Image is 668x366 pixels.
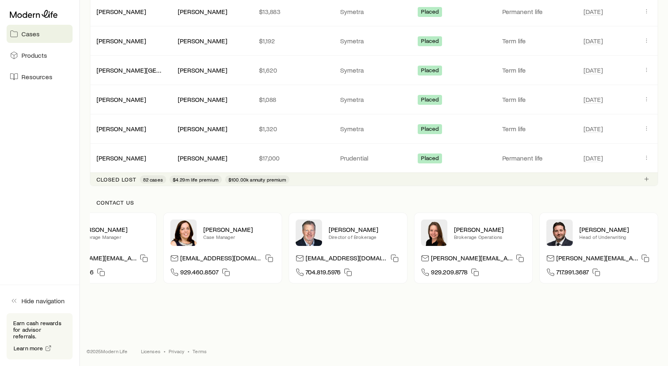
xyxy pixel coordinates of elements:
[546,220,573,246] img: Bryan Simmons
[55,254,136,265] p: [PERSON_NAME][EMAIL_ADDRESS][DOMAIN_NAME]
[421,96,439,105] span: Placed
[259,37,327,45] p: $1,192
[556,268,589,279] span: 717.991.3687
[96,66,165,75] div: [PERSON_NAME][GEOGRAPHIC_DATA]
[329,234,400,240] p: Director of Brokerage
[7,292,73,310] button: Hide navigation
[502,7,570,16] p: Permanent life
[7,68,73,86] a: Resources
[96,37,146,45] a: [PERSON_NAME]
[583,7,603,16] span: [DATE]
[340,37,408,45] p: Symetra
[340,95,408,104] p: Symetra
[340,154,408,162] p: Prudential
[556,254,638,265] p: [PERSON_NAME][EMAIL_ADDRESS][DOMAIN_NAME]
[583,154,603,162] span: [DATE]
[96,7,146,15] a: [PERSON_NAME]
[431,268,468,279] span: 929.209.8778
[502,37,570,45] p: Term life
[259,66,327,74] p: $1,620
[96,95,146,103] a: [PERSON_NAME]
[583,125,603,133] span: [DATE]
[296,220,322,246] img: Trey Wall
[421,125,439,134] span: Placed
[96,199,652,206] p: Contact us
[96,125,146,132] a: [PERSON_NAME]
[78,234,150,240] p: Brokerage Manager
[21,51,47,59] span: Products
[78,225,150,234] p: [PERSON_NAME]
[188,348,189,354] span: •
[259,95,327,104] p: $1,088
[173,176,219,183] span: $4.29m life premium
[502,125,570,133] p: Term life
[421,8,439,17] span: Placed
[193,348,207,354] a: Terms
[180,254,262,265] p: [EMAIL_ADDRESS][DOMAIN_NAME]
[259,7,327,16] p: $13,883
[329,225,400,234] p: [PERSON_NAME]
[7,25,73,43] a: Cases
[96,154,146,162] a: [PERSON_NAME]
[87,348,128,354] p: © 2025 Modern Life
[96,95,146,104] div: [PERSON_NAME]
[178,125,227,133] div: [PERSON_NAME]
[141,348,160,354] a: Licenses
[228,176,286,183] span: $100.00k annuity premium
[421,220,447,246] img: Ellen Wall
[96,125,146,133] div: [PERSON_NAME]
[431,254,513,265] p: [PERSON_NAME][EMAIL_ADDRESS][DOMAIN_NAME]
[502,154,570,162] p: Permanent life
[7,46,73,64] a: Products
[583,66,603,74] span: [DATE]
[583,95,603,104] span: [DATE]
[178,37,227,45] div: [PERSON_NAME]
[454,225,526,234] p: [PERSON_NAME]
[14,345,43,351] span: Learn more
[96,66,208,74] a: [PERSON_NAME][GEOGRAPHIC_DATA]
[170,220,197,246] img: Heather McKee
[340,66,408,74] p: Symetra
[306,254,387,265] p: [EMAIL_ADDRESS][DOMAIN_NAME]
[340,7,408,16] p: Symetra
[583,37,603,45] span: [DATE]
[178,154,227,163] div: [PERSON_NAME]
[180,268,219,279] span: 929.460.8507
[203,225,275,234] p: [PERSON_NAME]
[96,7,146,16] div: [PERSON_NAME]
[164,348,165,354] span: •
[21,73,52,81] span: Resources
[178,66,227,75] div: [PERSON_NAME]
[579,234,651,240] p: Head of Underwriting
[421,38,439,46] span: Placed
[7,313,73,359] div: Earn cash rewards for advisor referrals.Learn more
[169,348,184,354] a: Privacy
[454,234,526,240] p: Brokerage Operations
[421,155,439,163] span: Placed
[306,268,341,279] span: 704.819.5976
[259,154,327,162] p: $17,000
[96,176,136,183] p: Closed lost
[421,67,439,76] span: Placed
[178,7,227,16] div: [PERSON_NAME]
[502,95,570,104] p: Term life
[502,66,570,74] p: Term life
[13,320,66,340] p: Earn cash rewards for advisor referrals.
[259,125,327,133] p: $1,320
[203,234,275,240] p: Case Manager
[178,95,227,104] div: [PERSON_NAME]
[21,30,40,38] span: Cases
[21,297,65,305] span: Hide navigation
[579,225,651,234] p: [PERSON_NAME]
[143,176,163,183] span: 82 cases
[340,125,408,133] p: Symetra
